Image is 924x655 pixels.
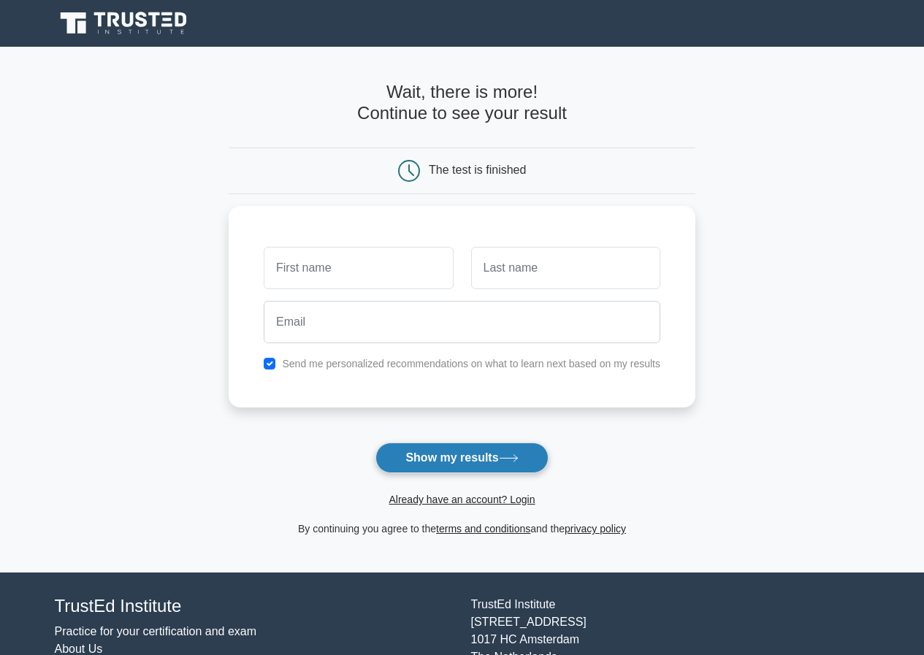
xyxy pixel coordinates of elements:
[264,301,660,343] input: Email
[565,523,626,535] a: privacy policy
[55,596,454,617] h4: TrustEd Institute
[220,520,704,537] div: By continuing you agree to the and the
[436,523,530,535] a: terms and conditions
[282,358,660,369] label: Send me personalized recommendations on what to learn next based on my results
[471,247,660,289] input: Last name
[375,443,548,473] button: Show my results
[389,494,535,505] a: Already have an account? Login
[229,82,695,124] h4: Wait, there is more! Continue to see your result
[55,625,257,637] a: Practice for your certification and exam
[55,643,103,655] a: About Us
[264,247,453,289] input: First name
[429,164,526,176] div: The test is finished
